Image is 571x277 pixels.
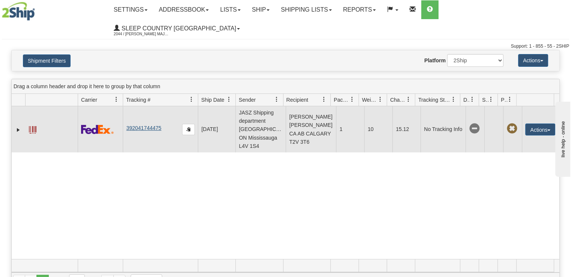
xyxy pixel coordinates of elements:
[392,106,420,152] td: 15.12
[374,93,387,106] a: Weight filter column settings
[153,0,215,19] a: Addressbook
[447,93,460,106] a: Tracking Status filter column settings
[108,19,246,38] a: Sleep Country [GEOGRAPHIC_DATA] 2044 / [PERSON_NAME] Major [PERSON_NAME]
[466,93,479,106] a: Delivery Status filter column settings
[81,96,97,104] span: Carrier
[2,43,569,50] div: Support: 1 - 855 - 55 - 2SHIP
[337,0,381,19] a: Reports
[185,93,198,106] a: Tracking # filter column settings
[110,93,123,106] a: Carrier filter column settings
[15,126,22,134] a: Expand
[336,106,364,152] td: 1
[23,54,71,67] button: Shipment Filters
[12,79,559,94] div: grid grouping header
[482,96,488,104] span: Shipment Issues
[126,125,161,131] a: 392041744475
[198,106,235,152] td: [DATE]
[506,123,517,134] span: Pickup Not Assigned
[246,0,275,19] a: Ship
[334,96,350,104] span: Packages
[270,93,283,106] a: Sender filter column settings
[485,93,497,106] a: Shipment Issues filter column settings
[469,123,479,134] span: No Tracking Info
[364,106,392,152] td: 10
[318,93,330,106] a: Recipient filter column settings
[501,96,507,104] span: Pickup Status
[518,54,548,67] button: Actions
[214,0,246,19] a: Lists
[463,96,470,104] span: Delivery Status
[239,96,256,104] span: Sender
[286,106,336,152] td: [PERSON_NAME] [PERSON_NAME] CA AB CALGARY T2V 3T6
[108,0,153,19] a: Settings
[6,6,69,12] div: live help - online
[402,93,415,106] a: Charge filter column settings
[554,100,570,177] iframe: chat widget
[420,106,466,152] td: No Tracking Info
[29,123,36,135] a: Label
[418,96,451,104] span: Tracking Status
[525,123,555,135] button: Actions
[346,93,359,106] a: Packages filter column settings
[235,106,286,152] td: JASZ Shipping department [GEOGRAPHIC_DATA] ON Mississauga L4V 1S4
[275,0,337,19] a: Shipping lists
[182,124,195,135] button: Copy to clipboard
[424,57,446,64] label: Platform
[362,96,378,104] span: Weight
[201,96,224,104] span: Ship Date
[286,96,308,104] span: Recipient
[114,30,170,38] span: 2044 / [PERSON_NAME] Major [PERSON_NAME]
[120,25,236,32] span: Sleep Country [GEOGRAPHIC_DATA]
[503,93,516,106] a: Pickup Status filter column settings
[2,2,35,21] img: logo2044.jpg
[223,93,235,106] a: Ship Date filter column settings
[390,96,406,104] span: Charge
[126,96,151,104] span: Tracking #
[81,125,114,134] img: 2 - FedEx Express®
